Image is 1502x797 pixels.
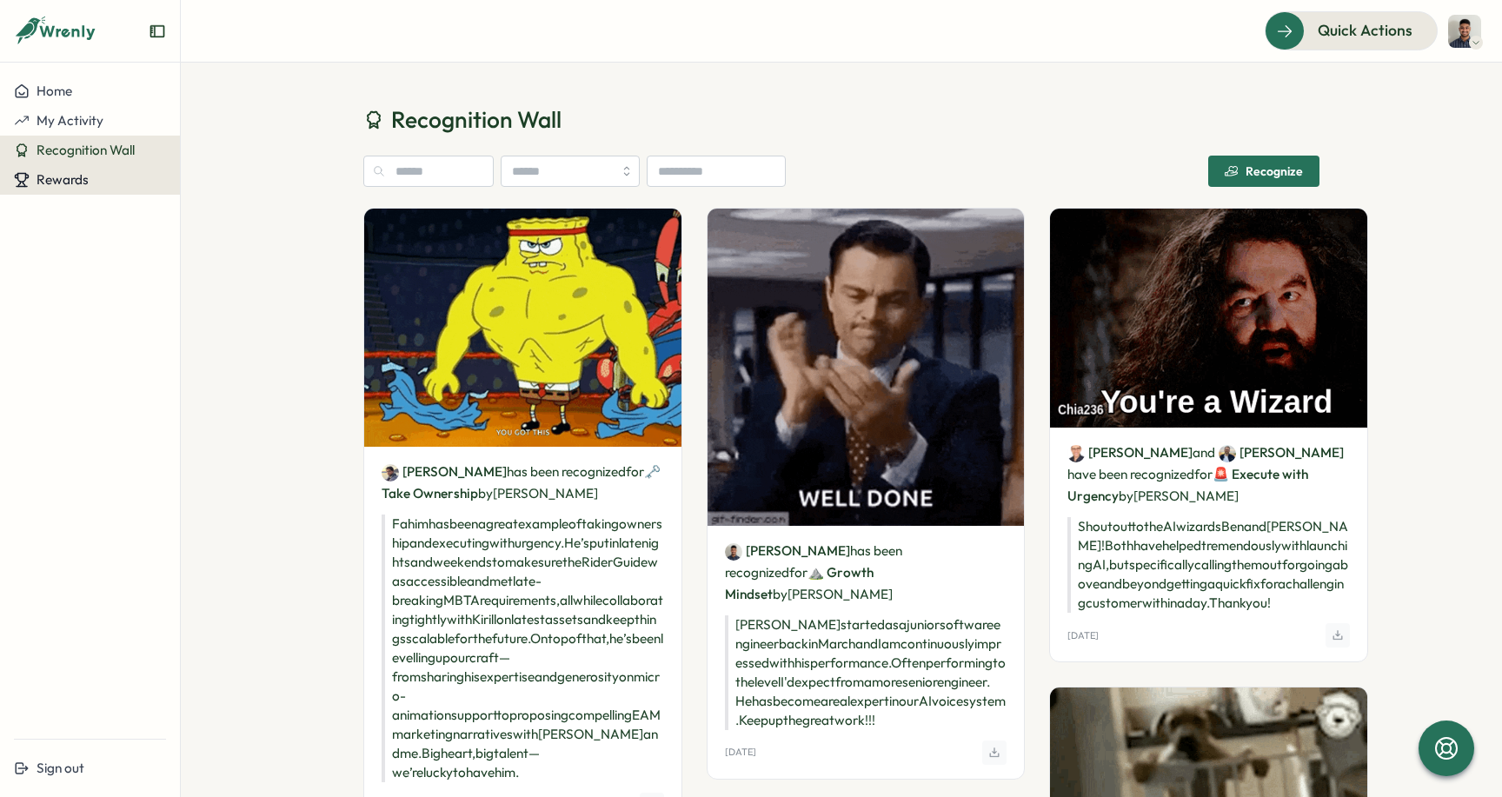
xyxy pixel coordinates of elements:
[382,464,399,482] img: Fahim Shahriar
[789,564,807,581] span: for
[725,615,1007,730] p: [PERSON_NAME] started as a junior software engineer back in March and I am continuously impressed...
[1067,443,1193,462] a: John Henderson[PERSON_NAME]
[382,463,661,501] span: 🗝️ Take Ownership
[37,83,72,99] span: Home
[364,209,681,447] img: Recognition Image
[725,541,850,561] a: Shiven Shukla[PERSON_NAME]
[725,564,874,602] span: ⛰️ Growth Mindset
[725,747,756,758] p: [DATE]
[391,104,562,135] span: Recognition Wall
[1448,15,1481,48] img: Shiven Shukla
[1265,11,1438,50] button: Quick Actions
[1208,156,1319,187] button: Recognize
[1067,517,1350,613] p: Shout out to the AI wizards Ben and [PERSON_NAME]! Both have helped tremendously with launching A...
[1193,443,1215,462] span: and
[1067,630,1099,641] p: [DATE]
[37,142,135,158] span: Recognition Wall
[1067,442,1350,507] p: have been recognized by [PERSON_NAME]
[708,209,1025,526] img: Recognition Image
[382,461,664,504] p: has been recognized by [PERSON_NAME]
[1050,209,1367,428] img: Recognition Image
[1225,164,1303,178] div: Recognize
[382,462,507,482] a: Fahim Shahriar[PERSON_NAME]
[37,760,84,776] span: Sign out
[37,112,103,129] span: My Activity
[725,543,742,561] img: Shiven Shukla
[37,171,89,188] span: Rewards
[149,23,166,40] button: Expand sidebar
[1219,443,1344,462] a: Ben Laval[PERSON_NAME]
[382,515,664,782] p: Fahim has been a great example of taking ownership and executing with urgency. He’s put in late n...
[1318,19,1412,42] span: Quick Actions
[1194,466,1213,482] span: for
[725,540,1007,605] p: has been recognized by [PERSON_NAME]
[626,463,644,480] span: for
[1067,466,1308,504] span: 🚨 Execute with Urgency
[1219,445,1236,462] img: Ben Laval
[1067,445,1085,462] img: John Henderson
